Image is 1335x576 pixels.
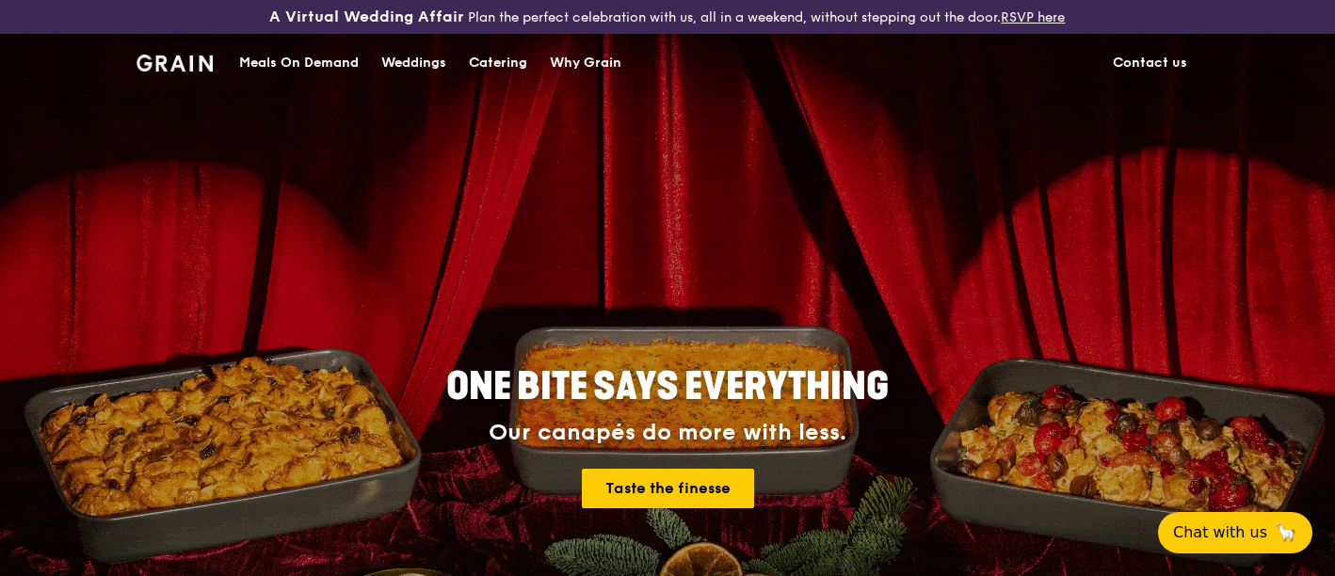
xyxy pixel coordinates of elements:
a: Catering [458,35,539,91]
button: Chat with us🦙 [1158,512,1312,553]
span: 🦙 [1275,521,1297,544]
a: RSVP here [1001,9,1065,25]
div: Meals On Demand [239,35,359,91]
div: Catering [469,35,527,91]
div: Weddings [381,35,446,91]
a: Why Grain [539,35,633,91]
span: ONE BITE SAYS EVERYTHING [446,364,889,409]
h3: A Virtual Wedding Affair [269,8,464,26]
a: GrainGrain [137,33,213,89]
span: Chat with us [1173,521,1267,544]
div: Our canapés do more with less. [329,420,1006,446]
img: Grain [137,55,213,72]
div: Why Grain [550,35,621,91]
a: Contact us [1102,35,1198,91]
a: Taste the finesse [582,469,754,508]
div: Plan the perfect celebration with us, all in a weekend, without stepping out the door. [222,8,1112,26]
a: Weddings [370,35,458,91]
